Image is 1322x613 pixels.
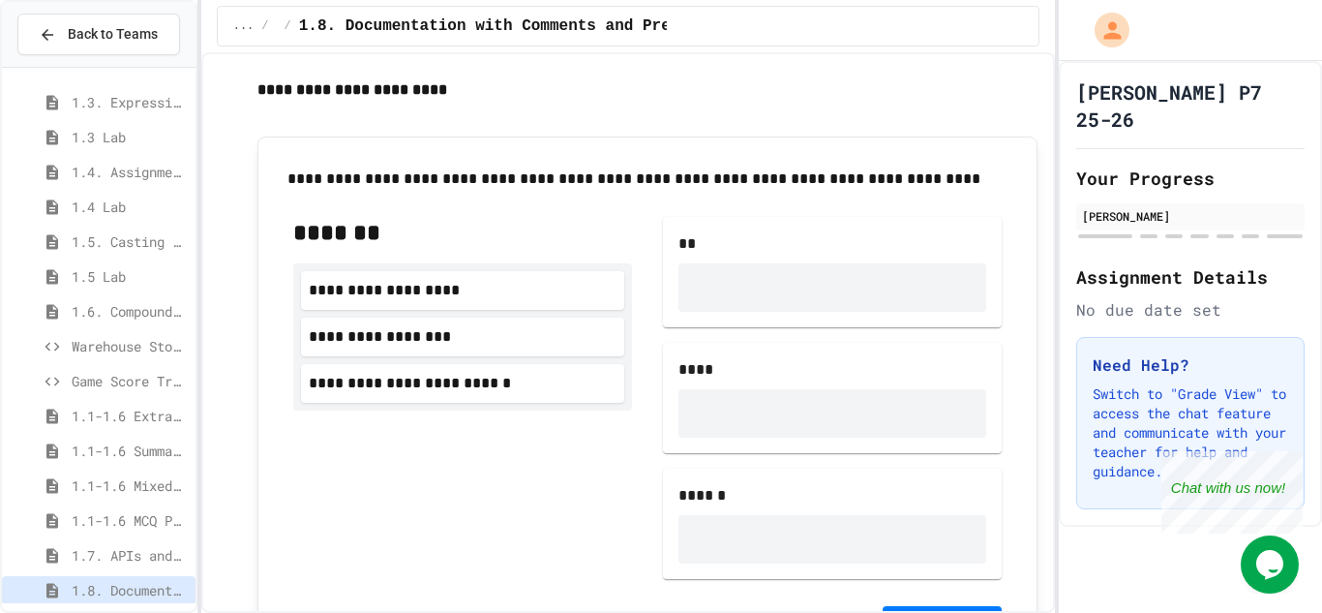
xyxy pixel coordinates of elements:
span: 1.4. Assignment and Input [72,162,188,182]
iframe: chat widget [1161,451,1303,534]
span: 1.3. Expressions and Output [New] [72,92,188,112]
div: No due date set [1076,298,1305,322]
iframe: chat widget [1241,536,1303,594]
div: [PERSON_NAME] [1082,207,1299,225]
h1: [PERSON_NAME] P7 25-26 [1076,78,1305,133]
span: 1.1-1.6 Mixed Up Code Practice [72,475,188,496]
span: 1.4 Lab [72,197,188,217]
h3: Need Help? [1093,353,1288,377]
span: / [285,18,291,34]
span: 1.6. Compound Assignment Operators [72,301,188,322]
button: Back to Teams [17,14,180,55]
span: 1.7. APIs and Libraries [72,545,188,566]
span: Back to Teams [68,24,158,45]
span: 1.5. Casting and Ranges of Values [72,231,188,252]
h2: Your Progress [1076,165,1305,192]
p: Switch to "Grade View" to access the chat feature and communicate with your teacher for help and ... [1093,384,1288,481]
span: / [261,18,268,34]
span: 1.8. Documentation with Comments and Preconditions [72,580,188,600]
div: My Account [1074,8,1134,52]
span: 1.1-1.6 Summary [72,441,188,461]
span: 1.1-1.6 MCQ Practice [72,510,188,531]
h2: Assignment Details [1076,263,1305,291]
span: ... [233,18,255,34]
span: 1.1-1.6 Extra Coding Practice [72,406,188,426]
span: 1.3 Lab [72,127,188,147]
span: 1.8. Documentation with Comments and Preconditions [299,15,764,38]
span: Warehouse Stock Calculator [72,336,188,356]
span: 1.5 Lab [72,266,188,287]
span: Game Score Tracker [72,371,188,391]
